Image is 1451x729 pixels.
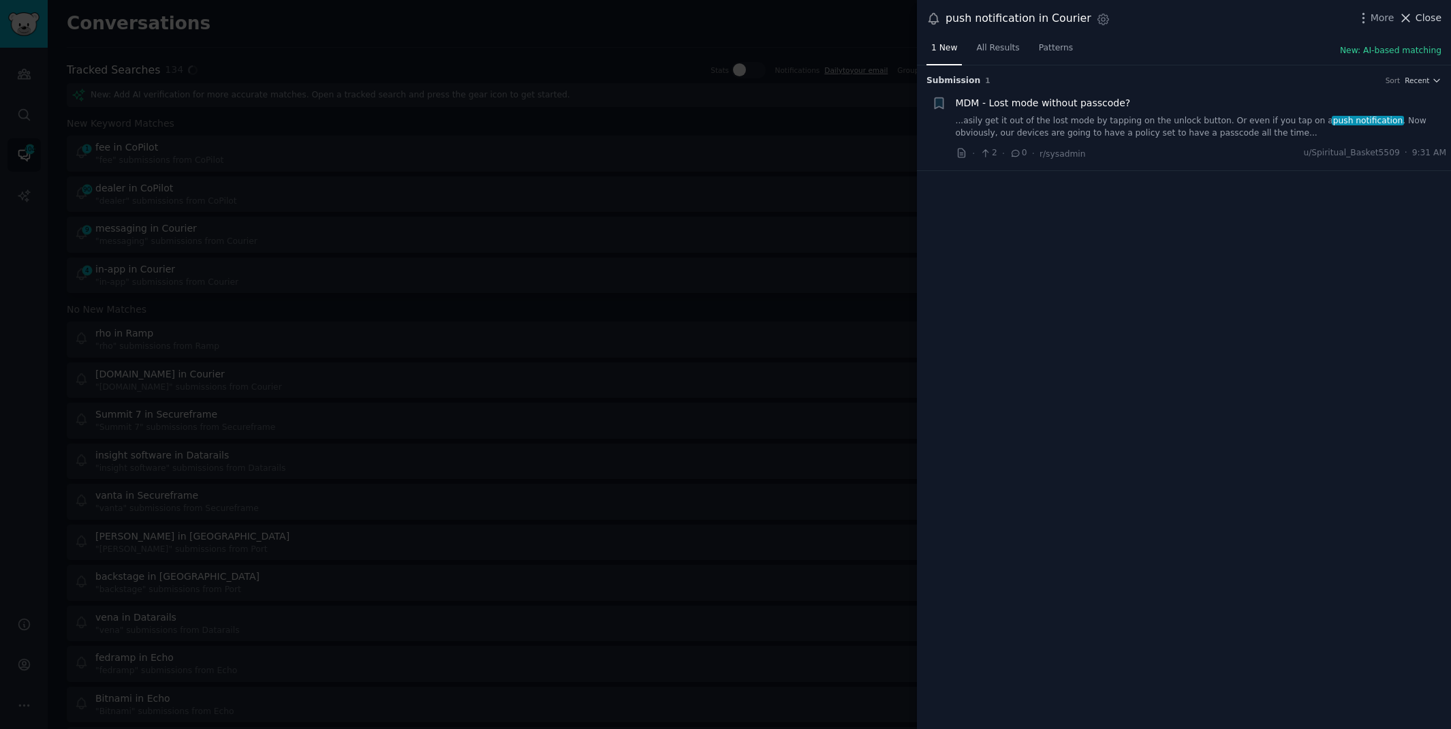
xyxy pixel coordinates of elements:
[1034,37,1078,65] a: Patterns
[1412,147,1446,159] span: 9:31 AM
[1399,11,1441,25] button: Close
[1032,146,1035,161] span: ·
[985,76,990,84] span: 1
[972,146,975,161] span: ·
[1040,149,1086,159] span: r/sysadmin
[1416,11,1441,25] span: Close
[1405,76,1429,85] span: Recent
[971,37,1024,65] a: All Results
[956,115,1447,139] a: ...asily get it out of the lost mode by tapping on the unlock button. Or even if you tap on apush...
[926,75,980,87] span: Submission
[1010,147,1027,159] span: 0
[1405,147,1407,159] span: ·
[1340,45,1441,57] button: New: AI-based matching
[1356,11,1394,25] button: More
[1039,42,1073,55] span: Patterns
[976,42,1019,55] span: All Results
[956,96,1131,110] a: MDM - Lost mode without passcode?
[1002,146,1005,161] span: ·
[980,147,997,159] span: 2
[1332,116,1404,125] span: push notification
[1371,11,1394,25] span: More
[926,37,962,65] a: 1 New
[1303,147,1399,159] span: u/Spiritual_Basket5509
[1386,76,1401,85] div: Sort
[1405,76,1441,85] button: Recent
[946,10,1091,27] div: push notification in Courier
[931,42,957,55] span: 1 New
